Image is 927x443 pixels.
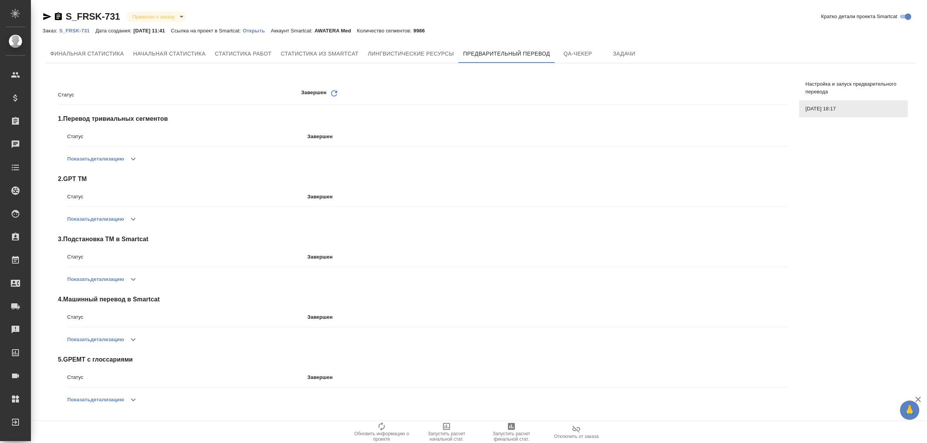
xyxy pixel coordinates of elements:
span: QA-чекер [559,49,596,59]
p: Количество сегментов: [357,28,413,34]
button: Запустить расчет финальной стат. [479,421,544,443]
p: Завершен [307,193,788,201]
span: Финальная статистика [50,49,124,59]
button: Отключить от заказа [544,421,609,443]
div: [DATE] 18:17 [799,100,908,117]
p: 9986 [413,28,430,34]
span: 5 . GPEMT с глоссариями [58,355,788,364]
button: Запустить расчет начальной стат. [414,421,479,443]
p: Завершен [307,133,788,140]
p: AWATERA Med [314,28,357,34]
p: Дата создания: [95,28,133,34]
span: Отключить от заказа [554,434,599,439]
button: Скопировать ссылку [54,12,63,21]
span: Задачи [606,49,643,59]
button: Показатьдетализацию [67,391,124,409]
button: 🙏 [900,401,919,420]
button: Показатьдетализацию [67,210,124,228]
p: Статус [67,374,307,381]
button: Привязан к заказу [130,14,177,20]
button: Скопировать ссылку для ЯМессенджера [42,12,52,21]
div: Настройка и запуск предварительного перевода [799,76,908,100]
a: S_FRSK-731 [66,11,120,22]
button: Показатьдетализацию [67,330,124,349]
div: Привязан к заказу [126,12,186,22]
p: Завершен [307,374,788,381]
p: Статус [67,313,307,321]
span: Статистика работ [215,49,272,59]
span: 3 . Подстановка ТМ в Smartcat [58,235,788,244]
p: Заказ: [42,28,59,34]
span: Лингвистические ресурсы [368,49,454,59]
span: Предварительный перевод [463,49,550,59]
span: Начальная статистика [133,49,206,59]
span: [DATE] 18:17 [805,105,902,113]
p: Открыть [243,28,271,34]
p: Аккаунт Smartcat: [271,28,314,34]
button: Показатьдетализацию [67,270,124,289]
p: Завершен [307,253,788,261]
p: Статус [67,253,307,261]
span: Запустить расчет финальной стат. [484,431,539,442]
span: 2 . GPT TM [58,174,788,184]
span: Кратко детали проекта Smartcat [821,13,897,20]
span: 1 . Перевод тривиальных сегментов [58,114,788,123]
span: 🙏 [903,402,916,418]
p: Статус [58,91,301,99]
p: S_FRSK-731 [59,28,95,34]
span: Настройка и запуск предварительного перевода [805,80,902,96]
a: Открыть [243,27,271,34]
span: Запустить расчет начальной стат. [419,431,474,442]
button: Обновить информацию о проекте [349,421,414,443]
p: [DATE] 11:41 [134,28,171,34]
p: Завершен [301,89,326,101]
span: Статистика из Smartcat [281,49,358,59]
a: S_FRSK-731 [59,27,95,34]
button: Показатьдетализацию [67,150,124,168]
p: Ссылка на проект в Smartcat: [171,28,243,34]
p: Завершен [307,313,788,321]
p: Статус [67,193,307,201]
span: Обновить информацию о проекте [354,431,409,442]
span: 4 . Машинный перевод в Smartcat [58,295,788,304]
p: Статус [67,133,307,140]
